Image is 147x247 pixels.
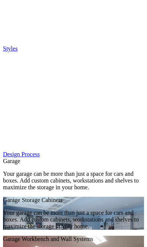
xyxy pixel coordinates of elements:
a: Design Process [3,144,144,157]
span: Garage [3,158,20,164]
p: Your garage can be more than just a space for cars and boxes. Add custom cabinets, workstations a... [3,171,144,191]
p: Your garage can be more than just a space for cars and boxes. Add custom cabinets, workstations a... [3,210,144,230]
span: Garage Storage Cabinets [3,197,62,203]
a: Styles [3,39,144,52]
span: Garage Workbench and Wall Systems [3,236,93,242]
img: Image of gallery icons [3,52,144,150]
